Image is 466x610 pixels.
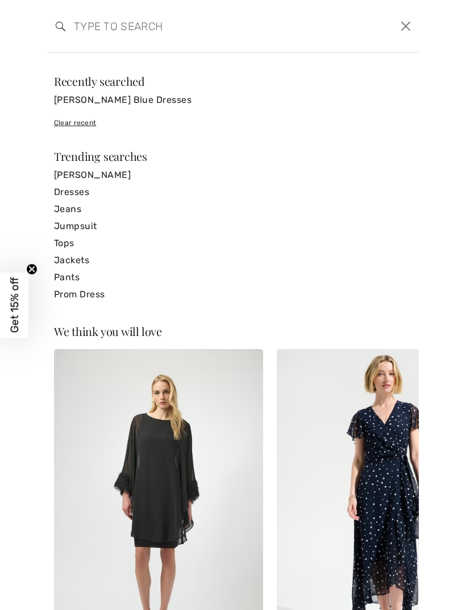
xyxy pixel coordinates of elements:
[54,252,412,269] a: Jackets
[54,118,412,128] div: Clear recent
[54,323,162,339] span: We think you will love
[54,76,412,87] div: Recently searched
[54,269,412,286] a: Pants
[54,218,412,235] a: Jumpsuit
[54,92,412,109] a: [PERSON_NAME] Blue Dresses
[8,277,21,333] span: Get 15% off
[397,17,415,35] button: Close
[54,184,412,201] a: Dresses
[54,201,412,218] a: Jeans
[27,8,50,18] span: Chat
[56,22,65,31] img: search the website
[26,263,38,275] button: Close teaser
[54,151,412,162] div: Trending searches
[54,235,412,252] a: Tops
[65,9,321,43] input: TYPE TO SEARCH
[54,167,412,184] a: [PERSON_NAME]
[54,286,412,303] a: Prom Dress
